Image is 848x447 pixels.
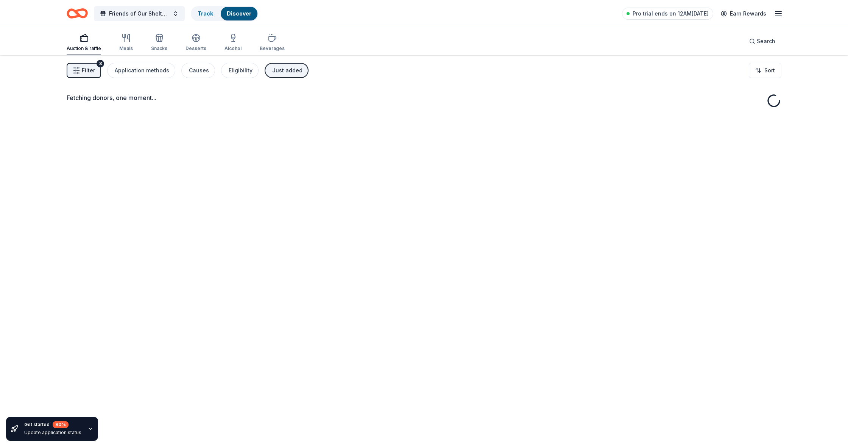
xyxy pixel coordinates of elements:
div: Snacks [151,45,167,52]
span: Friends of Our Shelter Dogs Poker Run [109,9,170,18]
div: Beverages [260,45,285,52]
button: Friends of Our Shelter Dogs Poker Run [94,6,185,21]
div: Get started [24,421,81,428]
a: Pro trial ends on 12AM[DATE] [622,8,713,20]
a: Home [67,5,88,22]
button: Causes [181,63,215,78]
button: Eligibility [221,63,259,78]
a: Discover [227,10,251,17]
div: Alcohol [224,45,242,52]
div: Meals [119,45,133,52]
div: 80 % [53,421,69,428]
button: Application methods [107,63,175,78]
div: Update application status [24,430,81,436]
div: Application methods [115,66,169,75]
button: Meals [119,30,133,55]
button: Sort [749,63,781,78]
div: Causes [189,66,209,75]
button: TrackDiscover [191,6,258,21]
div: Fetching donors, one moment... [67,93,781,102]
button: Auction & raffle [67,30,101,55]
div: Just added [272,66,302,75]
span: Search [757,37,775,46]
span: Filter [82,66,95,75]
button: Search [743,34,781,49]
span: Pro trial ends on 12AM[DATE] [633,9,709,18]
button: Just added [265,63,309,78]
div: Auction & raffle [67,45,101,52]
button: Desserts [185,30,206,55]
div: Eligibility [229,66,253,75]
button: Filter3 [67,63,101,78]
button: Alcohol [224,30,242,55]
span: Sort [764,66,775,75]
button: Snacks [151,30,167,55]
div: Desserts [185,45,206,52]
a: Track [198,10,213,17]
button: Beverages [260,30,285,55]
div: 3 [97,60,104,67]
a: Earn Rewards [716,7,771,20]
